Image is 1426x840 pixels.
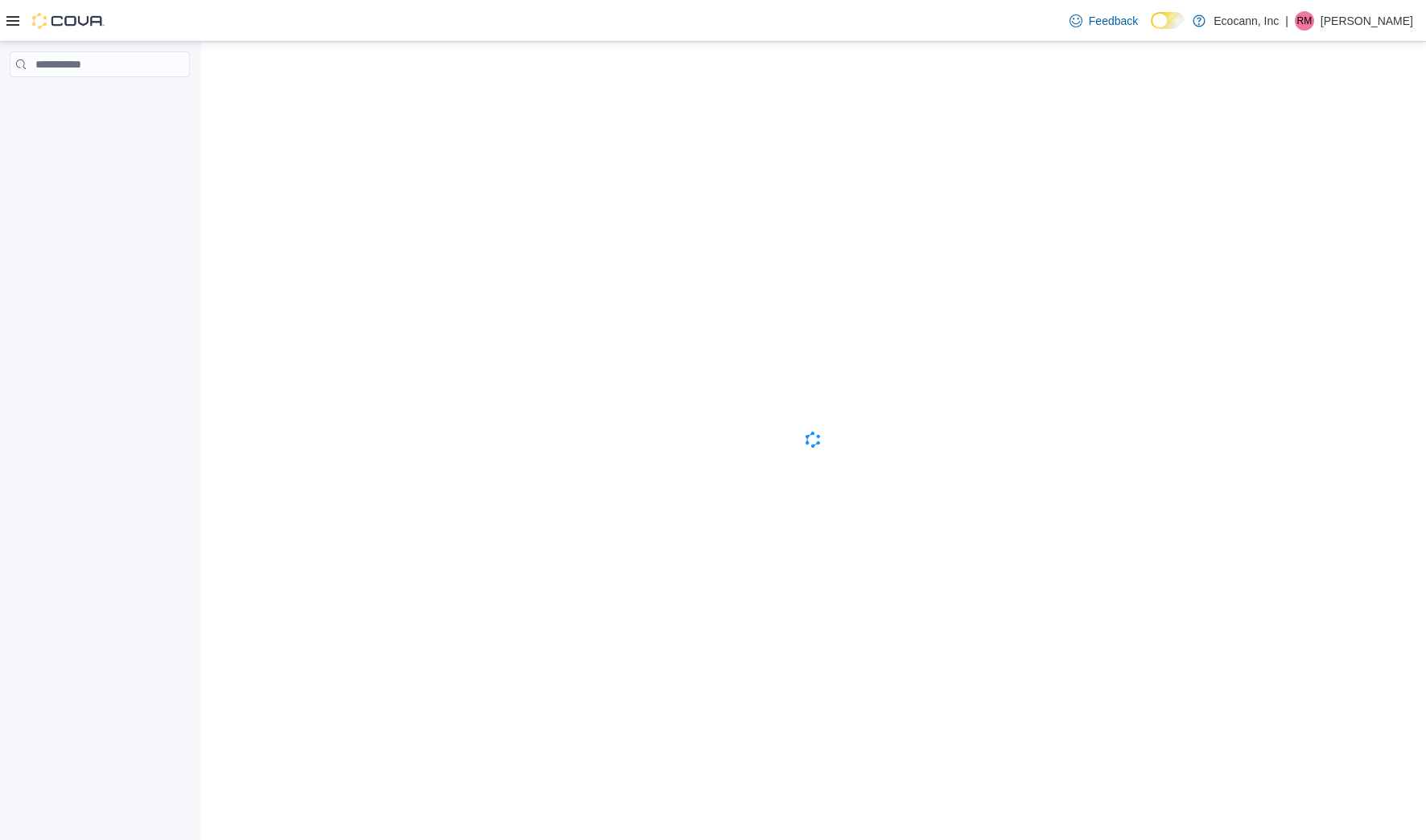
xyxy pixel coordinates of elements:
span: RM [1297,11,1313,31]
span: Feedback [1089,13,1138,29]
a: Feedback [1063,5,1144,37]
p: Ecocann, Inc [1214,11,1279,31]
input: Dark Mode [1151,12,1185,29]
div: Ray Markland [1295,11,1314,31]
p: | [1285,11,1288,31]
nav: Complex example [10,80,190,119]
p: [PERSON_NAME] [1321,11,1413,31]
span: Dark Mode [1151,29,1152,30]
img: Cova [32,13,105,29]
